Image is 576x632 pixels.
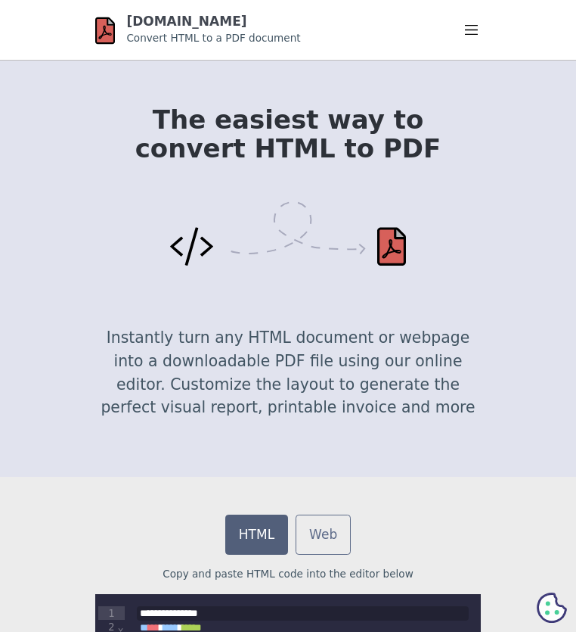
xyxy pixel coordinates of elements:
p: Instantly turn any HTML document or webpage into a downloadable PDF file using our online editor.... [95,326,481,419]
div: 1 [98,606,116,620]
h1: The easiest way to convert HTML to PDF [95,105,481,163]
a: [DOMAIN_NAME] [126,14,246,29]
a: HTML [225,515,288,555]
svg: Cookie Preferences [537,593,567,623]
small: Convert HTML to a PDF document [126,32,300,44]
img: html-pdf.net [95,14,115,48]
p: Copy and paste HTML code into the editor below [95,566,481,581]
img: Convert HTML to PDF [170,201,406,266]
a: Web [296,515,351,555]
